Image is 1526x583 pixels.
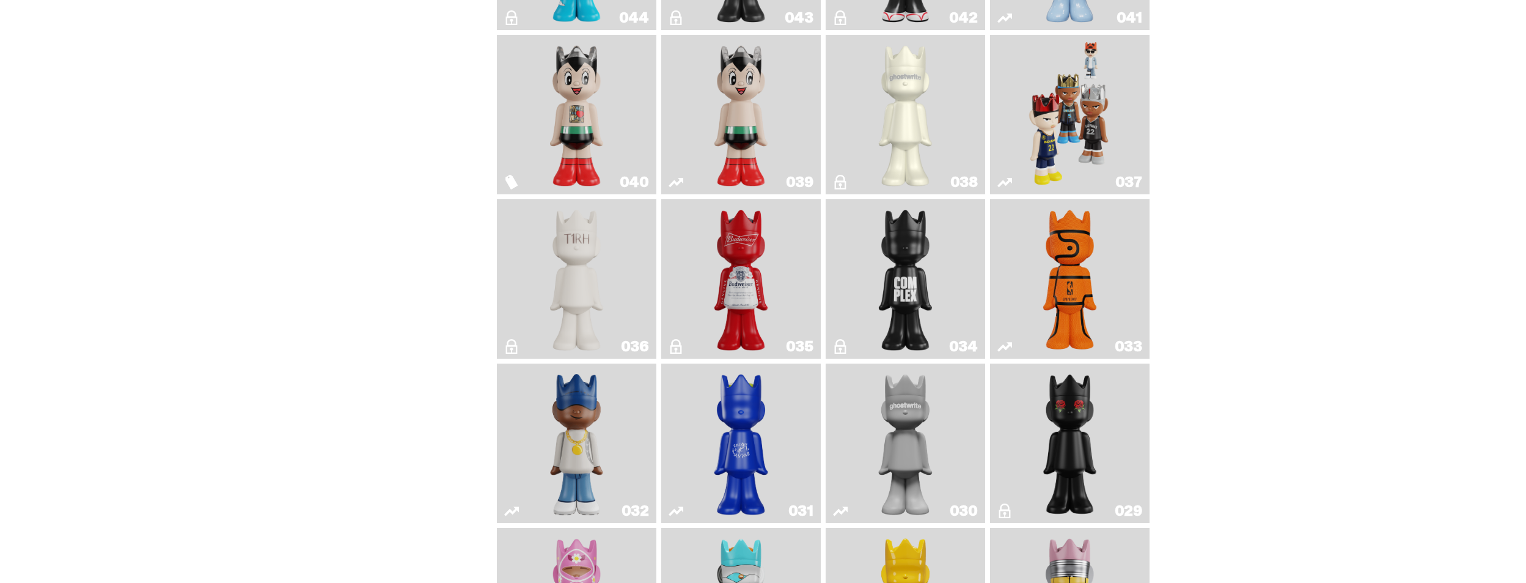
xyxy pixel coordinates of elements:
[709,204,774,354] img: The King of ghosts
[864,369,948,518] img: One
[620,175,649,189] div: 040
[504,40,649,189] a: Astro Boy (Heart)
[873,204,938,354] img: Complex
[949,339,978,354] div: 034
[545,40,609,189] img: Astro Boy (Heart)
[621,339,649,354] div: 036
[699,369,783,518] img: Latte
[950,175,978,189] div: 038
[949,10,978,25] div: 042
[619,10,649,25] div: 044
[785,10,813,25] div: 043
[1115,175,1142,189] div: 037
[1115,504,1142,518] div: 029
[833,204,978,354] a: Complex
[504,204,649,354] a: The1RoomButler
[1038,369,1102,518] img: Landon
[1038,204,1102,354] img: Game Ball
[1028,40,1112,189] img: Game Face (2024)
[622,504,649,518] div: 032
[669,40,813,189] a: Astro Boy
[833,40,978,189] a: 1A
[709,40,774,189] img: Astro Boy
[833,369,978,518] a: One
[504,369,649,518] a: Swingman
[669,204,813,354] a: The King of ghosts
[1115,339,1142,354] div: 033
[786,339,813,354] div: 035
[997,369,1142,518] a: Landon
[669,369,813,518] a: Latte
[997,204,1142,354] a: Game Ball
[545,204,609,354] img: The1RoomButler
[788,504,813,518] div: 031
[786,175,813,189] div: 039
[950,504,978,518] div: 030
[997,40,1142,189] a: Game Face (2024)
[1117,10,1142,25] div: 041
[535,369,619,518] img: Swingman
[873,40,938,189] img: 1A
